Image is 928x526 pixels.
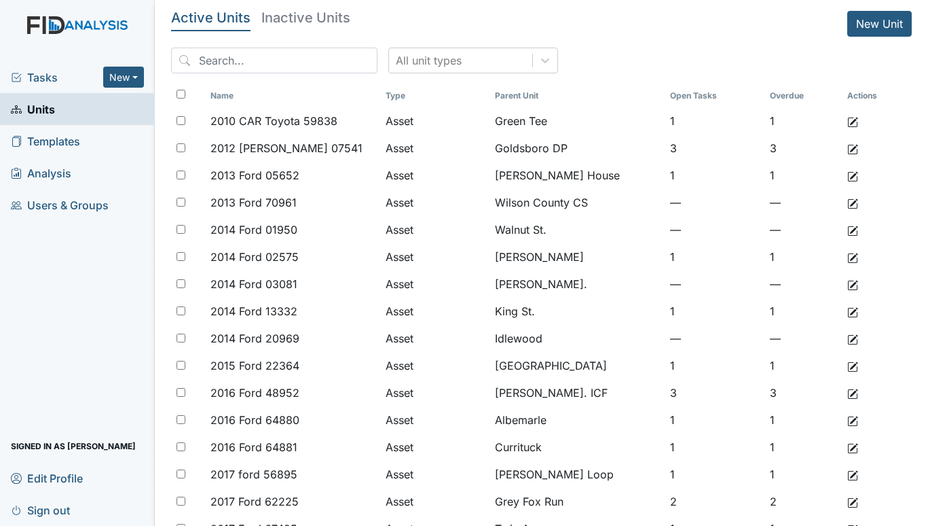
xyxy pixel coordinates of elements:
input: Toggle All Rows Selected [177,90,185,99]
span: 2014 Ford 03081 [210,276,297,292]
td: 1 [665,162,764,189]
span: 2015 Ford 22364 [210,357,299,374]
td: Idlewood [489,325,665,352]
td: 1 [665,352,764,379]
td: — [665,216,764,243]
td: 1 [665,243,764,270]
td: Grey Fox Run [489,488,665,515]
td: [PERSON_NAME] Loop [489,461,665,488]
td: 1 [665,298,764,325]
td: Asset [380,107,489,135]
td: Asset [380,189,489,216]
td: Goldsboro DP [489,135,665,162]
td: Asset [380,243,489,270]
input: Search... [171,48,377,73]
td: 1 [764,162,842,189]
td: 1 [665,107,764,135]
td: 2 [764,488,842,515]
td: Asset [380,135,489,162]
td: Walnut St. [489,216,665,243]
span: 2013 Ford 05652 [210,167,299,183]
a: Tasks [11,69,103,86]
span: Users & Groups [11,194,109,215]
td: Albemarle [489,406,665,434]
span: 2017 Ford 62225 [210,493,299,510]
td: 1 [764,243,842,270]
td: 3 [764,135,842,162]
td: Asset [380,406,489,434]
button: New [103,67,144,88]
td: — [764,189,842,216]
td: Asset [380,352,489,379]
th: Actions [842,84,910,107]
td: [PERSON_NAME] [489,243,665,270]
td: [PERSON_NAME]. [489,270,665,298]
td: 1 [665,461,764,488]
td: Asset [380,434,489,461]
span: 2016 Ford 64880 [210,412,299,428]
td: [GEOGRAPHIC_DATA] [489,352,665,379]
td: [PERSON_NAME] House [489,162,665,189]
td: 3 [665,135,764,162]
span: 2014 Ford 02575 [210,249,299,265]
td: — [665,270,764,298]
td: 1 [665,406,764,434]
span: 2010 CAR Toyota 59838 [210,113,337,129]
span: 2014 Ford 01950 [210,222,297,238]
td: Wilson County CS [489,189,665,216]
span: 2013 Ford 70961 [210,194,297,211]
span: 2014 Ford 13332 [210,303,297,319]
td: 1 [764,107,842,135]
h5: Active Units [171,11,250,24]
span: Edit Profile [11,468,83,489]
span: Signed in as [PERSON_NAME] [11,436,136,457]
td: 2 [665,488,764,515]
span: Sign out [11,499,70,521]
td: Asset [380,162,489,189]
td: Asset [380,488,489,515]
td: Green Tee [489,107,665,135]
td: Asset [380,461,489,488]
td: — [764,216,842,243]
td: — [764,325,842,352]
td: 1 [764,461,842,488]
td: [PERSON_NAME]. ICF [489,379,665,406]
span: 2016 Ford 48952 [210,385,299,401]
span: Templates [11,130,80,152]
th: Toggle SortBy [489,84,665,107]
h5: Inactive Units [261,11,350,24]
th: Toggle SortBy [380,84,489,107]
td: King St. [489,298,665,325]
td: 1 [764,298,842,325]
span: Analysis [11,162,71,183]
td: Asset [380,216,489,243]
td: Asset [380,325,489,352]
td: 1 [764,406,842,434]
td: Asset [380,379,489,406]
td: — [665,189,764,216]
td: 3 [665,379,764,406]
td: 1 [764,434,842,461]
td: 1 [665,434,764,461]
span: Units [11,99,55,120]
a: New Unit [847,11,912,37]
th: Toggle SortBy [205,84,381,107]
td: — [764,270,842,298]
td: 1 [764,352,842,379]
td: — [665,325,764,352]
span: 2016 Ford 64881 [210,439,297,455]
span: 2017 ford 56895 [210,466,297,483]
th: Toggle SortBy [665,84,764,107]
span: 2012 [PERSON_NAME] 07541 [210,140,363,156]
td: Currituck [489,434,665,461]
span: 2014 Ford 20969 [210,330,299,347]
div: All unit types [396,52,462,69]
td: Asset [380,298,489,325]
td: Asset [380,270,489,298]
td: 3 [764,379,842,406]
th: Toggle SortBy [764,84,842,107]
